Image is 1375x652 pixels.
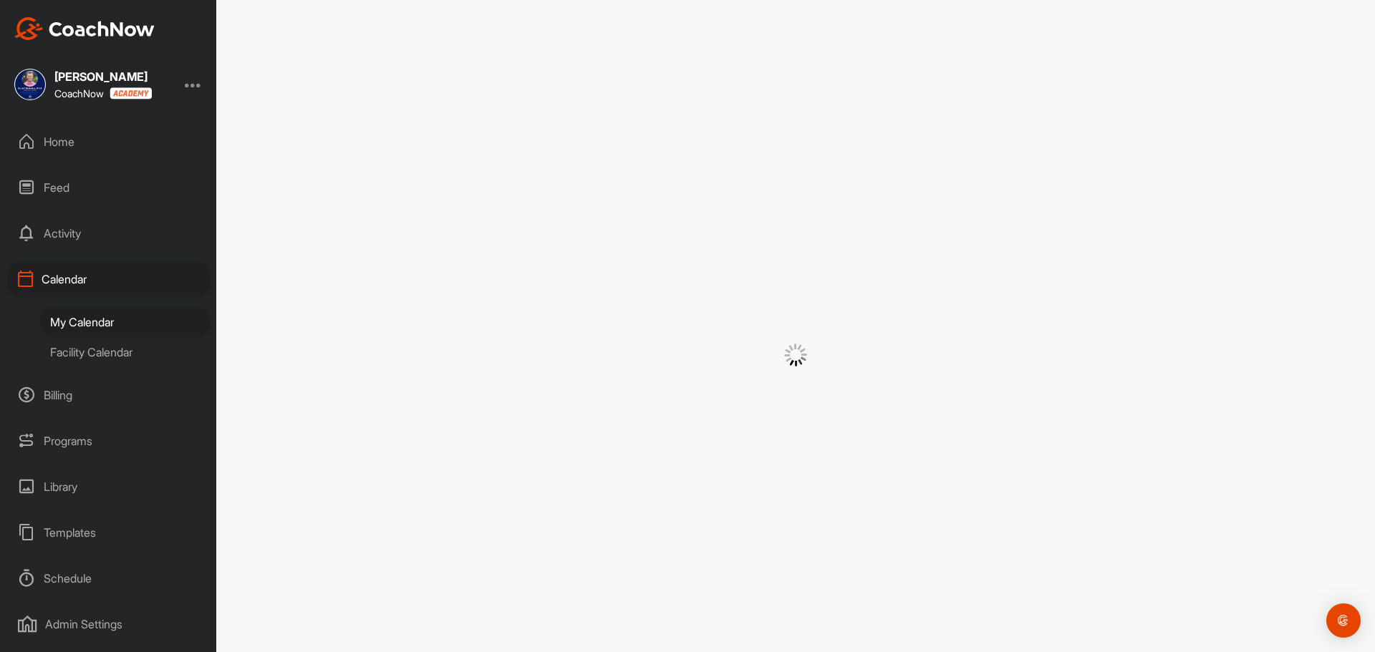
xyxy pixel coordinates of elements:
[8,515,210,550] div: Templates
[8,261,210,297] div: Calendar
[8,124,210,160] div: Home
[40,307,210,337] div: My Calendar
[8,469,210,505] div: Library
[54,87,152,99] div: CoachNow
[14,69,46,100] img: square_40516db2916e8261e2cdf582b2492737.jpg
[40,337,210,367] div: Facility Calendar
[110,87,152,99] img: CoachNow acadmey
[8,423,210,459] div: Programs
[8,606,210,642] div: Admin Settings
[8,560,210,596] div: Schedule
[8,215,210,251] div: Activity
[14,17,155,40] img: CoachNow
[784,344,807,366] img: G6gVgL6ErOh57ABN0eRmCEwV0I4iEi4d8EwaPGI0tHgoAbU4EAHFLEQAh+QQFCgALACwIAA4AGAASAAAEbHDJSesaOCdk+8xg...
[8,377,210,413] div: Billing
[8,170,210,205] div: Feed
[54,71,152,82] div: [PERSON_NAME]
[1326,603,1361,638] div: Open Intercom Messenger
